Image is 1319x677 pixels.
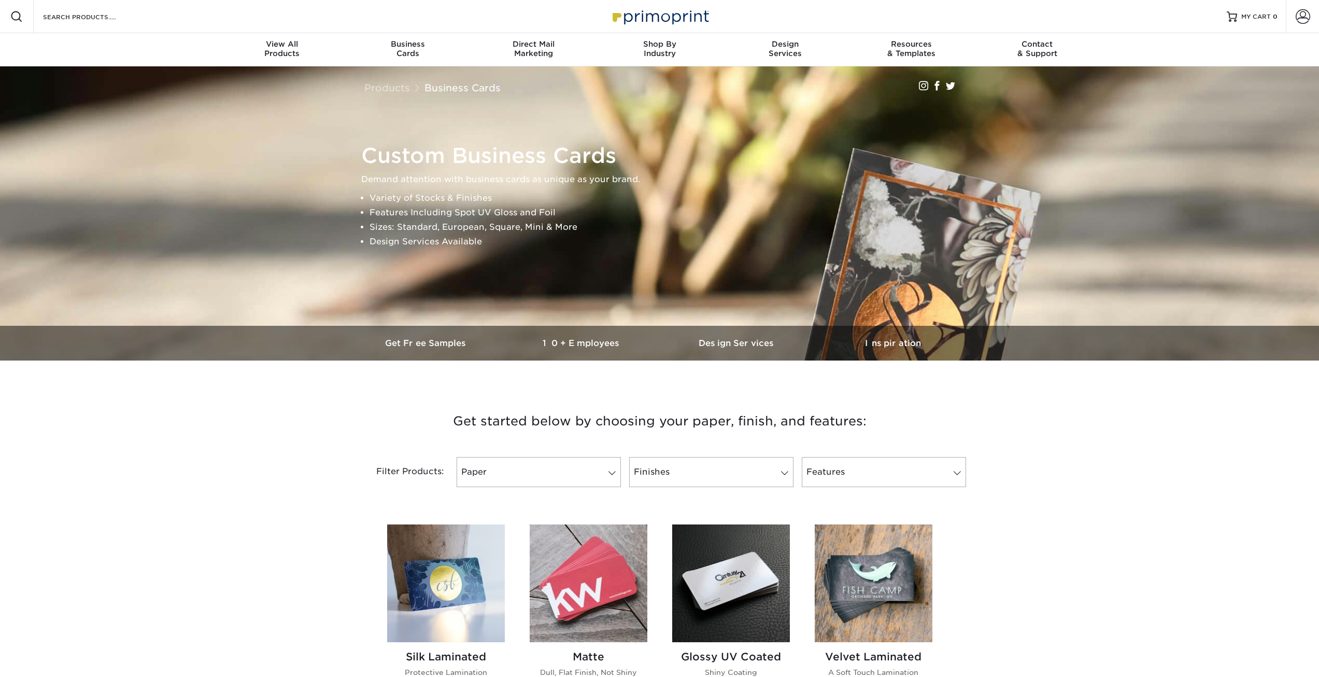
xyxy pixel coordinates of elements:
h2: Matte [530,651,647,663]
img: Primoprint [608,5,712,27]
li: Features Including Spot UV Gloss and Foil [370,205,968,220]
h3: Design Services [660,338,815,348]
a: Get Free Samples [349,326,504,361]
a: Shop ByIndustry [597,33,722,66]
h2: Velvet Laminated [815,651,932,663]
h1: Custom Business Cards [361,143,968,168]
div: Services [722,39,848,58]
a: Contact& Support [974,33,1100,66]
a: Direct MailMarketing [471,33,597,66]
h2: Glossy UV Coated [672,651,790,663]
img: Silk Laminated Business Cards [387,524,505,642]
div: Cards [345,39,471,58]
a: Business Cards [424,82,501,93]
div: Products [219,39,345,58]
li: Design Services Available [370,234,968,249]
a: View AllProducts [219,33,345,66]
a: Paper [457,457,621,487]
h3: Get Free Samples [349,338,504,348]
span: Design [722,39,848,49]
div: & Templates [848,39,974,58]
a: Products [364,82,410,93]
div: Industry [597,39,722,58]
span: Contact [974,39,1100,49]
span: Business [345,39,471,49]
div: Filter Products: [349,457,452,487]
img: Velvet Laminated Business Cards [815,524,932,642]
h3: 10+ Employees [504,338,660,348]
span: Shop By [597,39,722,49]
a: Resources& Templates [848,33,974,66]
img: Glossy UV Coated Business Cards [672,524,790,642]
li: Sizes: Standard, European, Square, Mini & More [370,220,968,234]
span: Direct Mail [471,39,597,49]
div: & Support [974,39,1100,58]
input: SEARCH PRODUCTS..... [42,10,143,23]
a: BusinessCards [345,33,471,66]
img: Matte Business Cards [530,524,647,642]
li: Variety of Stocks & Finishes [370,191,968,205]
span: View All [219,39,345,49]
h2: Silk Laminated [387,651,505,663]
a: 10+ Employees [504,326,660,361]
span: Resources [848,39,974,49]
h3: Inspiration [815,338,971,348]
a: DesignServices [722,33,848,66]
a: Features [802,457,966,487]
div: Marketing [471,39,597,58]
a: Design Services [660,326,815,361]
span: MY CART [1241,12,1271,21]
p: Demand attention with business cards as unique as your brand. [361,172,968,187]
h3: Get started below by choosing your paper, finish, and features: [357,398,963,445]
span: 0 [1273,13,1278,20]
a: Inspiration [815,326,971,361]
a: Finishes [629,457,793,487]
